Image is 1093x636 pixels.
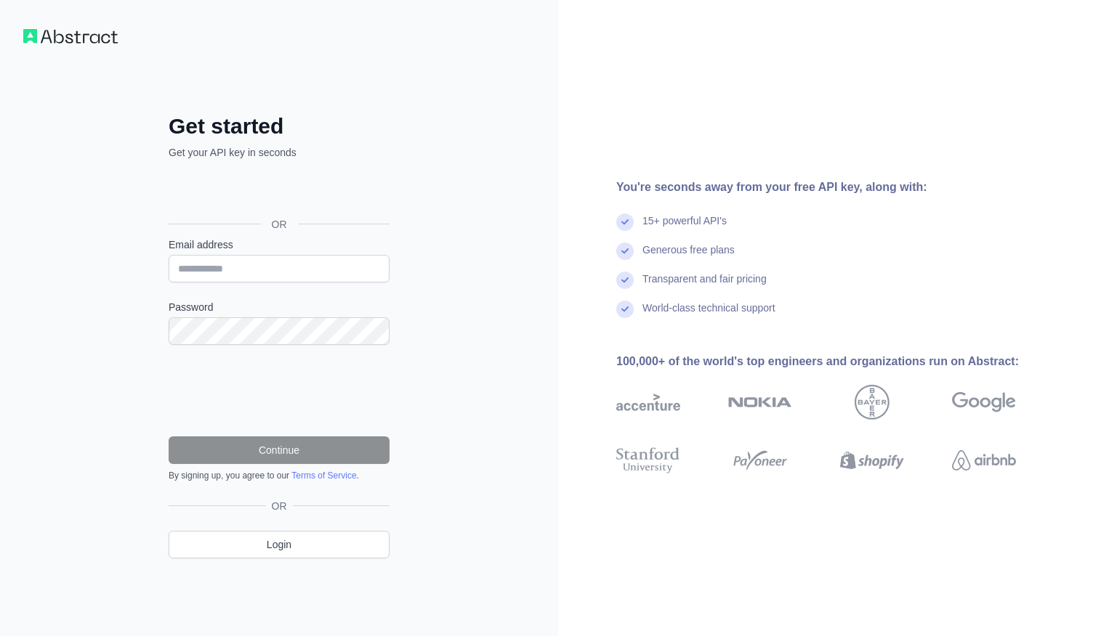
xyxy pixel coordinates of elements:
img: Workflow [23,29,118,44]
div: By signing up, you agree to our . [169,470,390,481]
span: OR [260,217,299,232]
img: accenture [616,385,680,420]
label: Password [169,300,390,314]
img: check mark [616,242,634,260]
a: Login [169,531,390,558]
h2: Get started [169,113,390,139]
div: 15+ powerful API's [642,213,727,242]
span: OR [266,499,293,513]
button: Continue [169,436,390,464]
img: check mark [616,213,634,231]
iframe: reCAPTCHA [169,362,390,419]
a: Terms of Service [291,470,356,481]
div: 100,000+ of the world's top engineers and organizations run on Abstract: [616,353,1062,370]
img: stanford university [616,444,680,476]
p: Get your API key in seconds [169,145,390,160]
div: World-class technical support [642,301,775,330]
img: check mark [616,272,634,289]
img: airbnb [952,444,1016,476]
img: google [952,385,1016,420]
div: Transparent and fair pricing [642,272,767,301]
div: Generous free plans [642,242,735,272]
img: nokia [728,385,792,420]
img: bayer [855,385,890,420]
img: check mark [616,301,634,318]
iframe: Pulsante Accedi con Google [161,176,394,208]
img: shopify [840,444,904,476]
div: You're seconds away from your free API key, along with: [616,179,1062,196]
label: Email address [169,237,390,252]
img: payoneer [728,444,792,476]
